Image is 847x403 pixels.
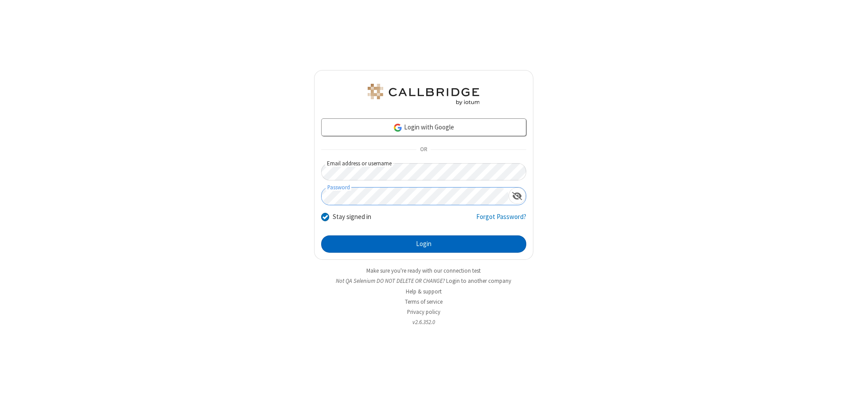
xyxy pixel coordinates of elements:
a: Privacy policy [407,308,440,316]
label: Stay signed in [333,212,371,222]
img: QA Selenium DO NOT DELETE OR CHANGE [366,84,481,105]
li: v2.6.352.0 [314,318,533,326]
a: Terms of service [405,298,443,305]
a: Help & support [406,288,442,295]
a: Login with Google [321,118,526,136]
li: Not QA Selenium DO NOT DELETE OR CHANGE? [314,277,533,285]
div: Show password [509,188,526,204]
input: Password [322,188,509,205]
a: Forgot Password? [476,212,526,229]
img: google-icon.png [393,123,403,133]
input: Email address or username [321,163,526,180]
button: Login to another company [446,277,511,285]
button: Login [321,235,526,253]
a: Make sure you're ready with our connection test [366,267,481,274]
span: OR [416,144,431,156]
